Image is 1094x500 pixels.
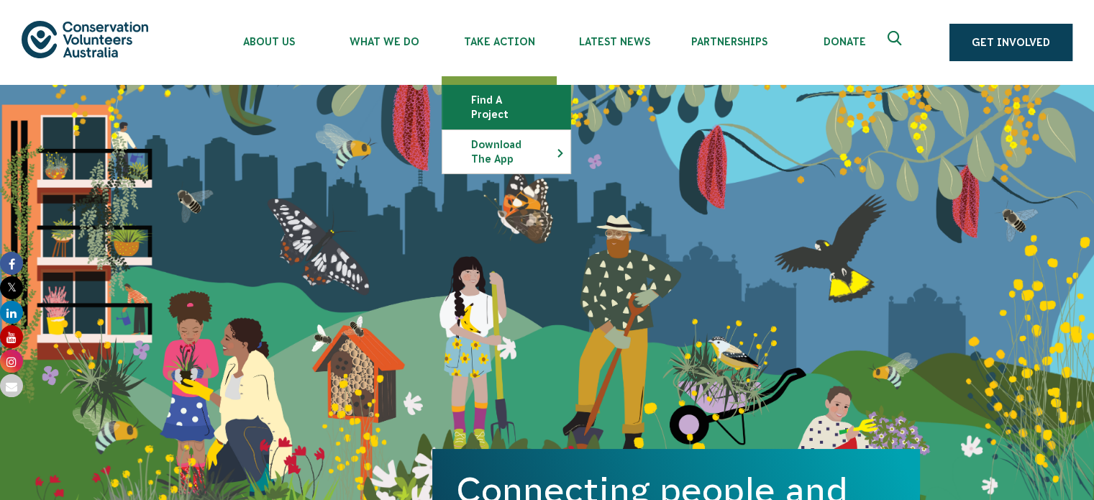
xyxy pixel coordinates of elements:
span: What We Do [327,36,442,47]
li: Download the app [442,129,571,174]
span: Donate [787,36,902,47]
a: Find a project [442,86,570,129]
span: Partnerships [672,36,787,47]
img: logo.svg [22,21,148,58]
span: About Us [211,36,327,47]
span: Take Action [442,36,557,47]
a: Get Involved [949,24,1072,61]
span: Expand search box [888,31,906,54]
a: Download the app [442,130,570,173]
button: Expand search box Close search box [879,25,913,60]
span: Latest News [557,36,672,47]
